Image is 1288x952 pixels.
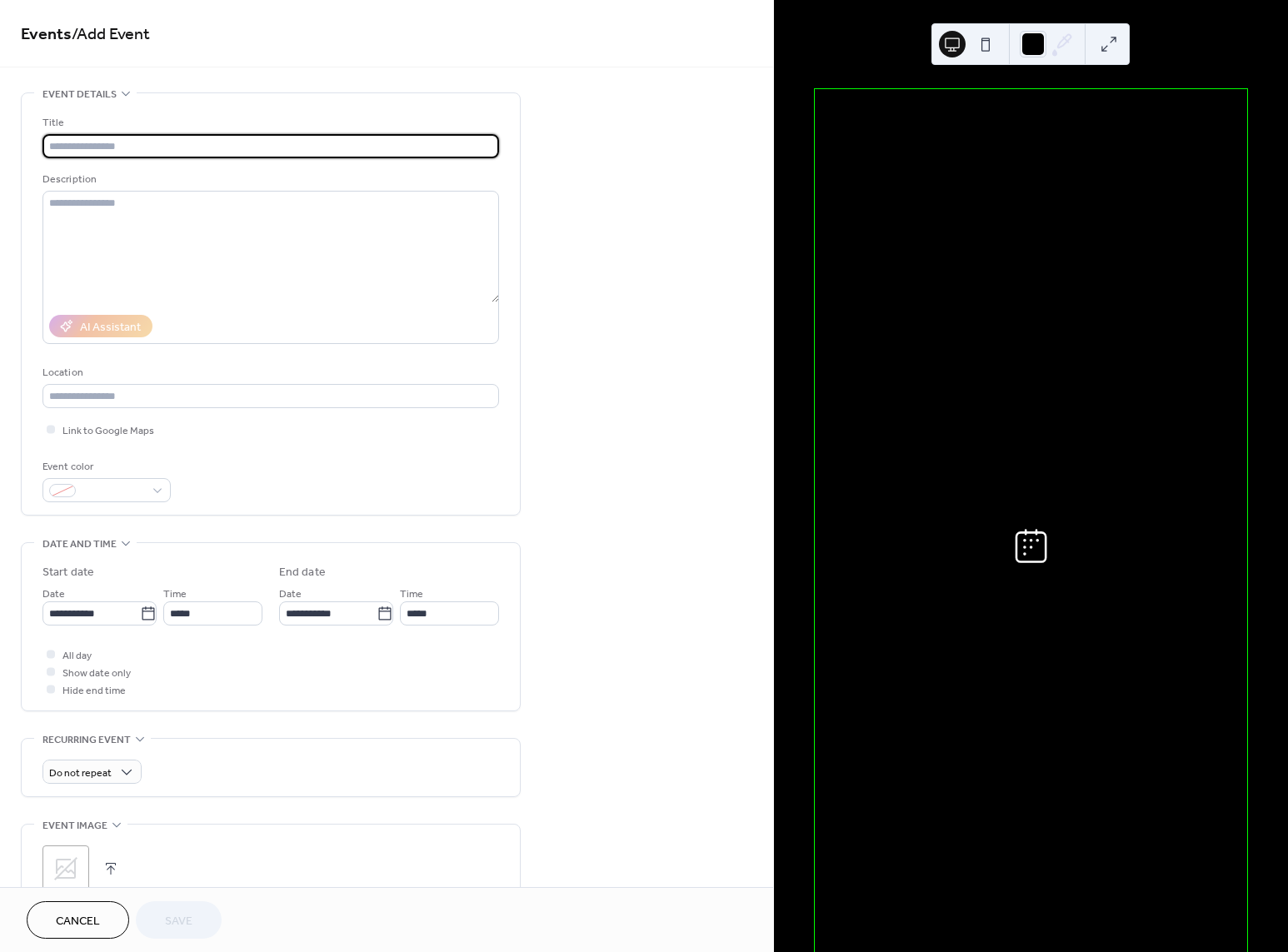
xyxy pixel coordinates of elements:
div: Description [42,171,496,188]
span: Do not repeat [49,764,112,783]
span: Link to Google Maps [62,422,154,440]
div: Title [42,114,496,132]
span: Event image [42,817,107,835]
span: Date and time [42,536,117,553]
a: Events [21,18,72,51]
span: All day [62,647,92,665]
span: Time [400,586,423,603]
span: Hide end time [62,682,126,700]
span: Cancel [56,913,100,930]
div: Event color [42,458,167,476]
div: End date [279,564,326,581]
div: Start date [42,564,94,581]
span: Show date only [62,665,131,682]
span: Event details [42,86,117,103]
span: Time [163,586,187,603]
span: Recurring event [42,731,131,749]
span: Date [279,586,302,603]
div: Location [42,364,496,381]
button: Cancel [27,901,129,939]
div: ; [42,845,89,892]
span: Date [42,586,65,603]
span: / Add Event [72,18,150,51]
